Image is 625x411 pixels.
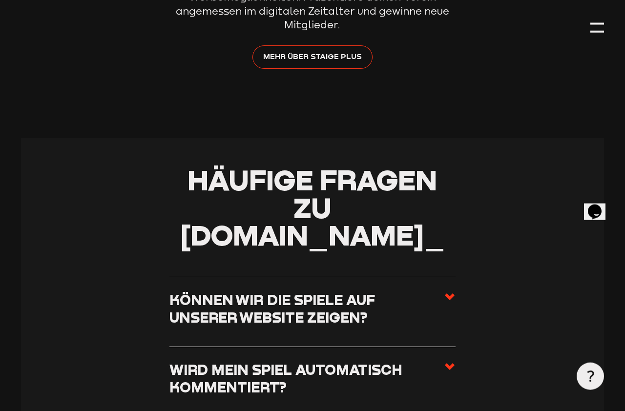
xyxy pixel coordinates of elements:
a: Mehr über Staige Plus [252,45,373,69]
span: zu [DOMAIN_NAME]_ [180,190,445,252]
h3: Wird mein Spiel automatisch kommentiert? [169,361,444,395]
iframe: chat widget [584,191,615,220]
span: Mehr über Staige Plus [263,50,362,62]
h3: Können wir die Spiele auf unserer Website zeigen? [169,291,444,326]
span: Häufige Fragen [187,163,437,197]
